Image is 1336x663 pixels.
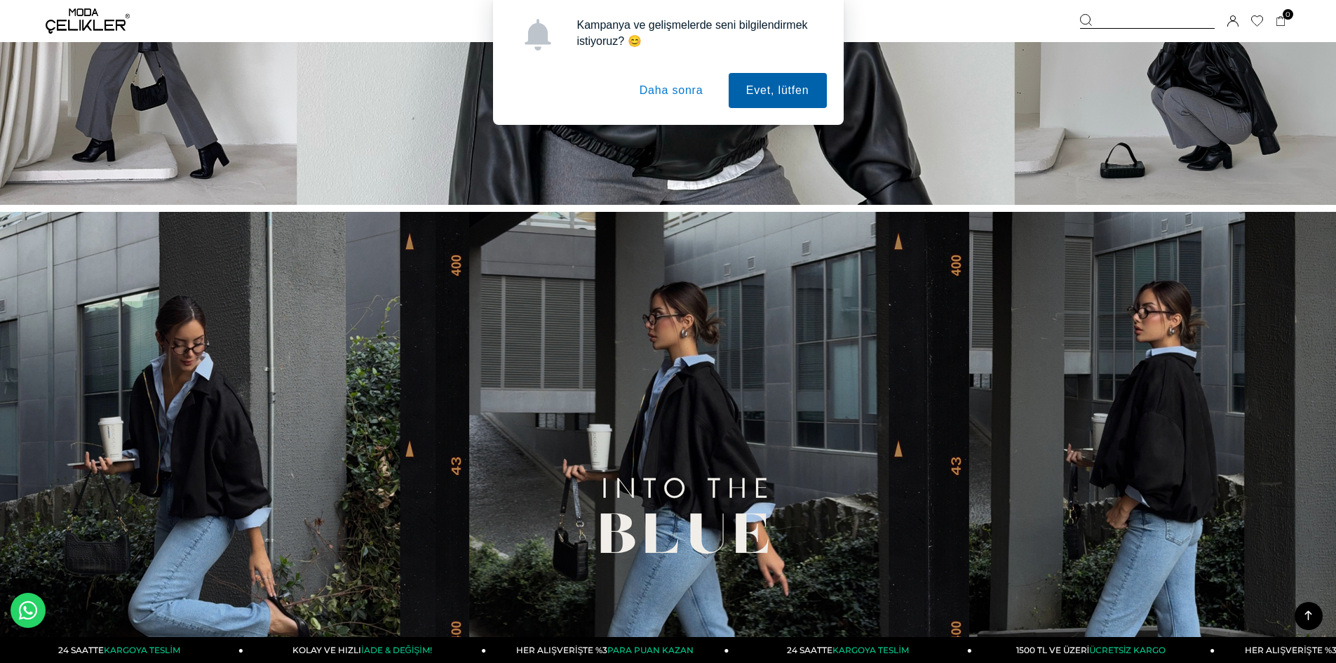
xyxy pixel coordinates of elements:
[104,645,180,655] span: KARGOYA TESLİM
[566,17,827,49] div: Kampanya ve gelişmelerde seni bilgilendirmek istiyoruz? 😊
[361,645,431,655] span: İADE & DEĞİŞİM!
[729,637,972,663] a: 24 SAATTEKARGOYA TESLİM
[522,19,553,51] img: notification icon
[486,637,729,663] a: HER ALIŞVERİŞTE %3PARA PUAN KAZAN
[972,637,1215,663] a: 1500 TL VE ÜZERİÜCRETSİZ KARGO
[1,637,243,663] a: 24 SAATTEKARGOYA TESLİM
[622,73,721,108] button: Daha sonra
[1089,645,1166,655] span: ÜCRETSİZ KARGO
[243,637,486,663] a: KOLAY VE HIZLIİADE & DEĞİŞİM!
[729,73,827,108] button: Evet, lütfen
[832,645,908,655] span: KARGOYA TESLİM
[607,645,694,655] span: PARA PUAN KAZAN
